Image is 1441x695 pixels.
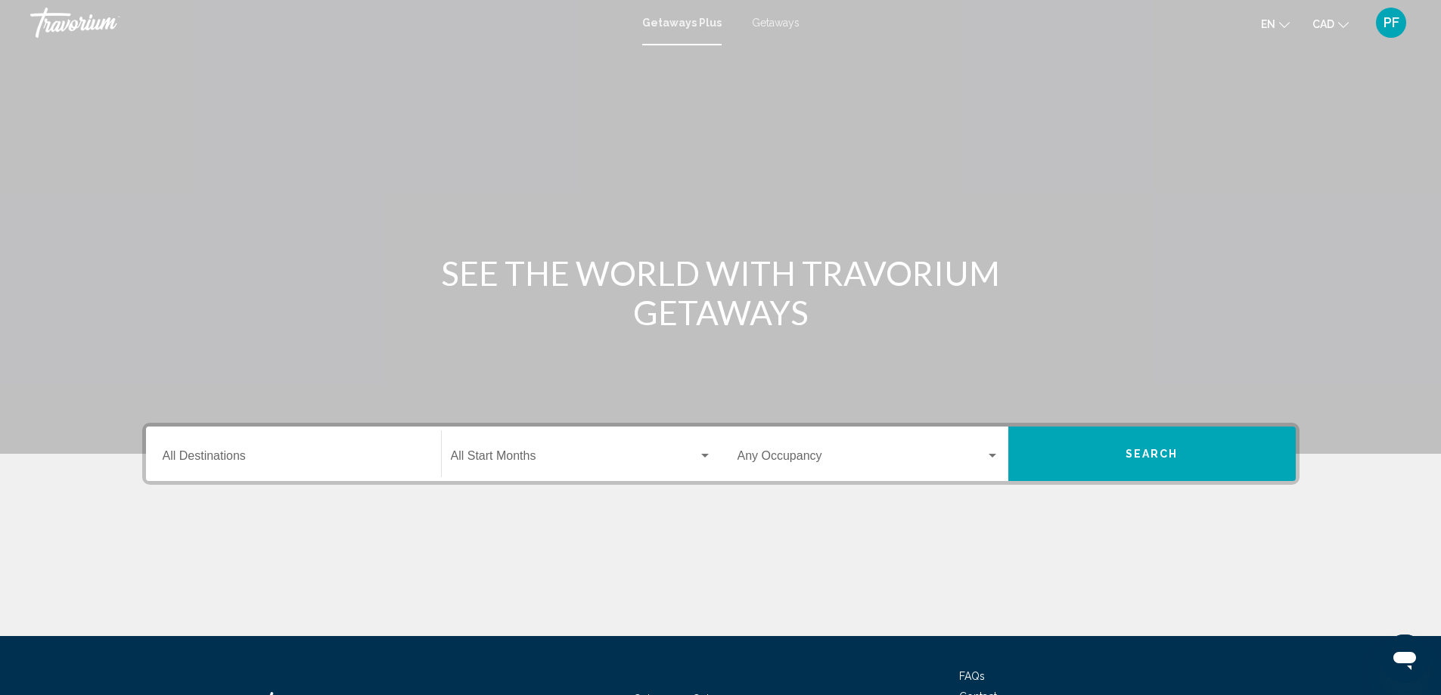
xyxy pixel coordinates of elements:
button: Search [1008,427,1296,481]
span: PF [1384,15,1399,30]
button: User Menu [1371,7,1411,39]
a: Getaways Plus [642,17,722,29]
a: Travorium [30,8,627,38]
a: FAQs [959,670,985,682]
a: Getaways [752,17,800,29]
iframe: Button to launch messaging window [1380,634,1429,683]
span: en [1261,18,1275,30]
button: Change language [1261,13,1290,35]
span: CAD [1312,18,1334,30]
h1: SEE THE WORLD WITH TRAVORIUM GETAWAYS [437,253,1005,332]
span: Search [1126,448,1179,461]
button: Change currency [1312,13,1349,35]
div: Search widget [146,427,1296,481]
